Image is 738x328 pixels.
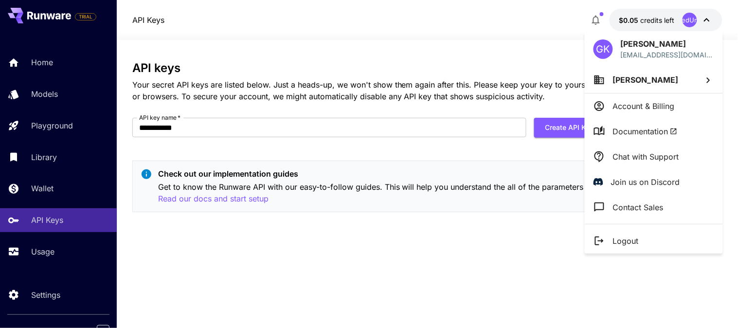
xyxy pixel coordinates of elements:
[613,126,678,137] span: Documentation
[613,75,679,85] span: [PERSON_NAME]
[613,100,675,112] p: Account & Billing
[611,176,680,188] p: Join us on Discord
[613,151,679,163] p: Chat with Support
[594,39,613,59] div: GK
[613,201,664,213] p: Contact Sales
[585,67,723,93] button: [PERSON_NAME]
[621,50,714,60] div: gerhardkoessl1974@gmail.com
[621,38,714,50] p: [PERSON_NAME]
[613,235,639,247] p: Logout
[621,50,714,60] p: [EMAIL_ADDRESS][DOMAIN_NAME]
